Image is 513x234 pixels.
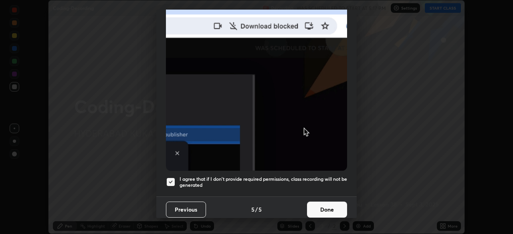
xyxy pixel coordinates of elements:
[307,202,347,218] button: Done
[180,176,347,188] h5: I agree that if I don't provide required permissions, class recording will not be generated
[166,202,206,218] button: Previous
[259,205,262,214] h4: 5
[251,205,254,214] h4: 5
[255,205,258,214] h4: /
